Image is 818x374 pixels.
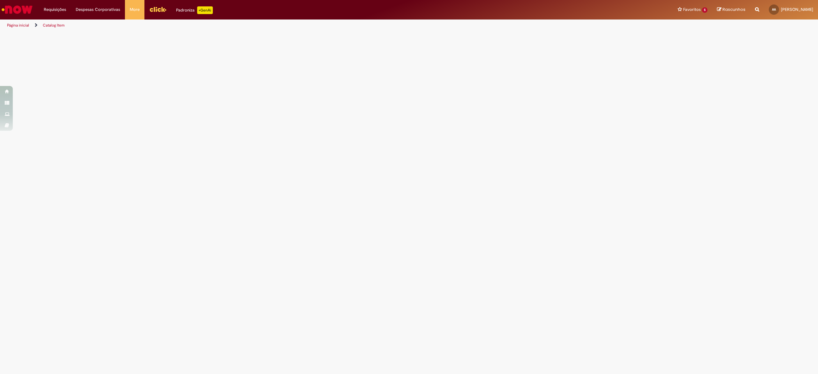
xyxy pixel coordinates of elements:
[149,4,166,14] img: click_logo_yellow_360x200.png
[44,6,66,13] span: Requisições
[176,6,213,14] div: Padroniza
[197,6,213,14] p: +GenAi
[772,7,776,12] span: AA
[702,7,707,13] span: 5
[43,23,65,28] a: Catalog Item
[1,3,34,16] img: ServiceNow
[130,6,140,13] span: More
[722,6,745,12] span: Rascunhos
[781,7,813,12] span: [PERSON_NAME]
[7,23,29,28] a: Página inicial
[76,6,120,13] span: Despesas Corporativas
[717,7,745,13] a: Rascunhos
[5,19,541,31] ul: Trilhas de página
[683,6,701,13] span: Favoritos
